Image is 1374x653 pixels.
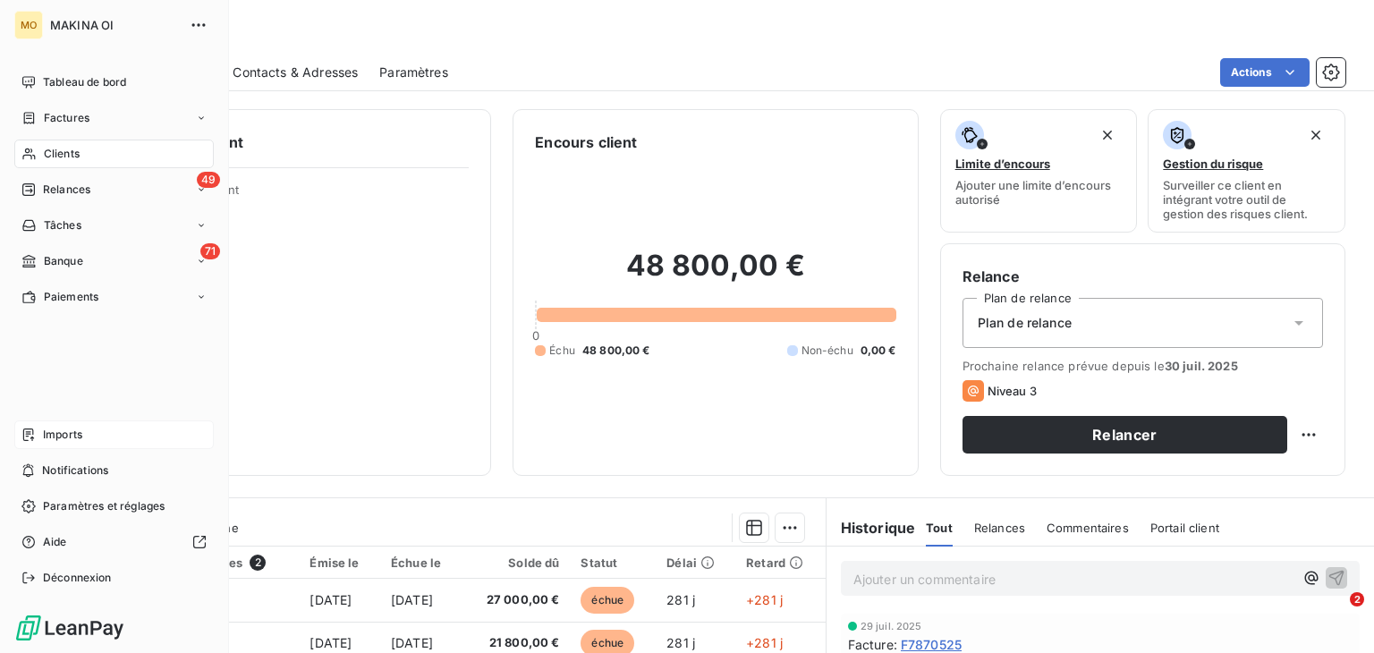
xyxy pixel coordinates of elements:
[43,182,90,198] span: Relances
[582,343,650,359] span: 48 800,00 €
[746,555,815,570] div: Retard
[746,592,783,607] span: +281 j
[746,635,783,650] span: +281 j
[963,416,1287,454] button: Relancer
[14,68,214,97] a: Tableau de bord
[1150,521,1219,535] span: Portail client
[43,427,82,443] span: Imports
[391,555,452,570] div: Échue le
[391,592,433,607] span: [DATE]
[43,534,67,550] span: Aide
[1220,58,1310,87] button: Actions
[535,131,637,153] h6: Encours client
[473,634,560,652] span: 21 800,00 €
[14,614,125,642] img: Logo LeanPay
[988,384,1037,398] span: Niveau 3
[197,172,220,188] span: 49
[581,587,634,614] span: échue
[861,343,896,359] span: 0,00 €
[14,175,214,204] a: 49Relances
[955,157,1050,171] span: Limite d’encours
[861,621,922,632] span: 29 juil. 2025
[14,211,214,240] a: Tâches
[963,359,1323,373] span: Prochaine relance prévue depuis le
[44,146,80,162] span: Clients
[549,343,575,359] span: Échu
[42,462,108,479] span: Notifications
[14,420,214,449] a: Imports
[1047,521,1129,535] span: Commentaires
[1163,157,1263,171] span: Gestion du risque
[1163,178,1330,221] span: Surveiller ce client en intégrant votre outil de gestion des risques client.
[827,517,916,539] h6: Historique
[535,248,895,301] h2: 48 800,00 €
[978,314,1072,332] span: Plan de relance
[473,555,560,570] div: Solde dû
[940,109,1138,233] button: Limite d’encoursAjouter une limite d’encours autorisé
[666,555,725,570] div: Délai
[310,635,352,650] span: [DATE]
[532,328,539,343] span: 0
[1165,359,1238,373] span: 30 juil. 2025
[14,492,214,521] a: Paramètres et réglages
[43,570,112,586] span: Déconnexion
[44,253,83,269] span: Banque
[14,247,214,276] a: 71Banque
[666,592,695,607] span: 281 j
[391,635,433,650] span: [DATE]
[43,74,126,90] span: Tableau de bord
[233,64,358,81] span: Contacts & Adresses
[1148,109,1345,233] button: Gestion du risqueSurveiller ce client en intégrant votre outil de gestion des risques client.
[108,131,469,153] h6: Informations client
[379,64,448,81] span: Paramètres
[14,11,43,39] div: MO
[581,555,645,570] div: Statut
[310,555,369,570] div: Émise le
[200,243,220,259] span: 71
[1350,592,1364,606] span: 2
[14,528,214,556] a: Aide
[43,498,165,514] span: Paramètres et réglages
[926,521,953,535] span: Tout
[14,104,214,132] a: Factures
[144,182,469,208] span: Propriétés Client
[14,140,214,168] a: Clients
[1313,592,1356,635] iframe: Intercom live chat
[50,18,179,32] span: MAKINA OI
[44,110,89,126] span: Factures
[955,178,1123,207] span: Ajouter une limite d’encours autorisé
[44,289,98,305] span: Paiements
[974,521,1025,535] span: Relances
[250,555,266,571] span: 2
[14,283,214,311] a: Paiements
[963,266,1323,287] h6: Relance
[310,592,352,607] span: [DATE]
[666,635,695,650] span: 281 j
[473,591,560,609] span: 27 000,00 €
[801,343,853,359] span: Non-échu
[44,217,81,233] span: Tâches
